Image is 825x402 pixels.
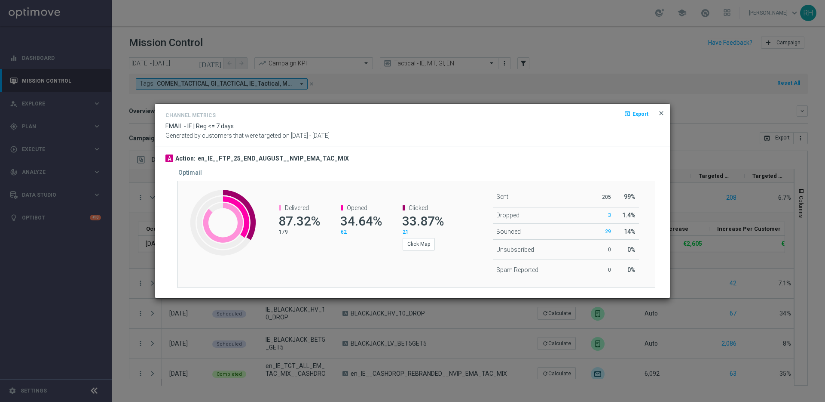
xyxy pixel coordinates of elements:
[279,229,319,235] p: 179
[347,204,367,211] span: Opened
[409,204,428,211] span: Clicked
[605,229,611,235] span: 29
[608,212,611,218] span: 3
[627,266,636,273] span: 0%
[593,246,611,253] p: 0
[624,228,636,235] span: 14%
[632,111,648,117] span: Export
[496,228,521,235] span: Bounced
[496,246,534,253] span: Unsubscribed
[402,213,444,229] span: 33.87%
[496,266,538,273] span: Spam Reported
[593,266,611,273] p: 0
[593,194,611,201] p: 205
[403,229,409,235] span: 21
[622,212,636,219] span: 1.4%
[165,123,234,130] span: EMAIL - IE | Reg <= 7 days
[165,155,173,162] div: A
[624,110,631,117] i: open_in_browser
[340,213,382,229] span: 34.64%
[175,155,196,163] h3: Action:
[496,212,519,219] span: Dropped
[178,169,202,176] h5: Optimail
[291,132,330,139] span: [DATE] - [DATE]
[627,246,636,253] span: 0%
[285,204,309,211] span: Delivered
[341,229,347,235] span: 62
[198,155,349,163] h3: en_IE__FTP_25_END_AUGUST__NVIP_EMA_TAC_MIX
[165,132,290,139] span: Generated by customers that were targeted on
[278,213,320,229] span: 87.32%
[403,238,435,250] button: Click Map
[496,193,508,200] span: Sent
[658,110,665,117] span: close
[624,193,636,200] span: 99%
[165,112,216,118] h4: Channel Metrics
[623,108,649,119] button: open_in_browser Export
